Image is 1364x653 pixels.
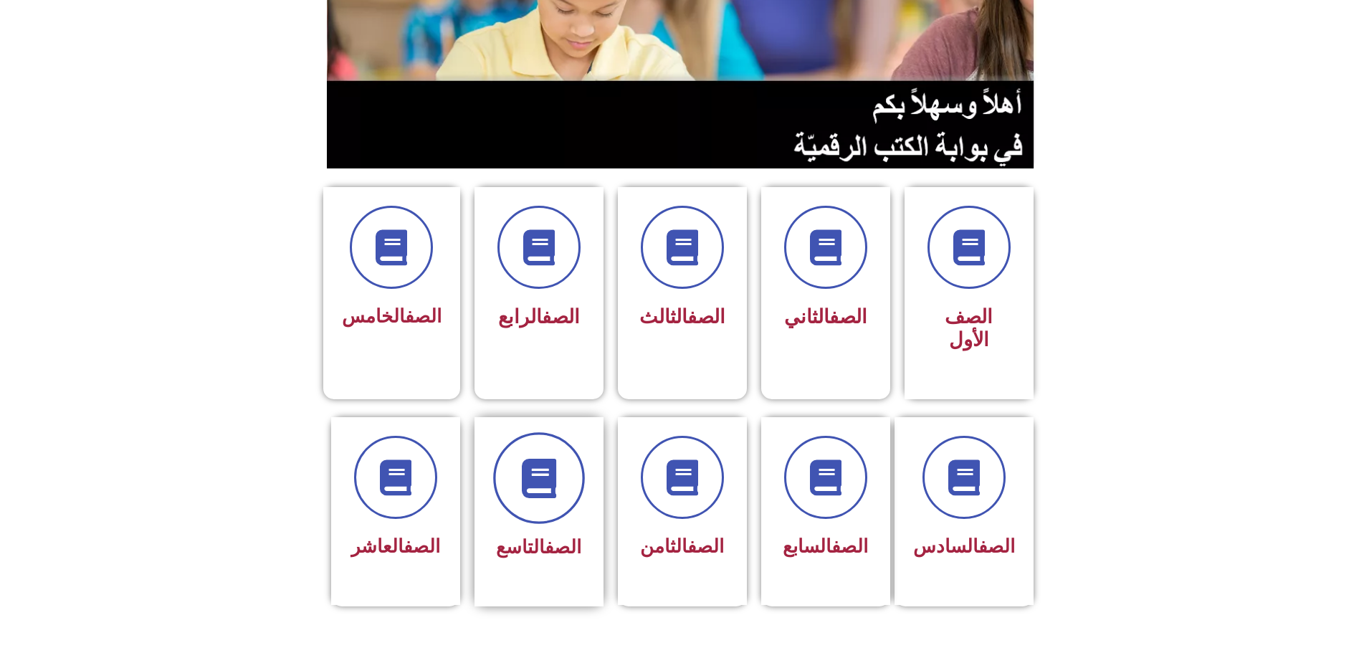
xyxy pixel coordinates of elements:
[639,305,725,328] span: الثالث
[829,305,867,328] a: الصف
[783,535,868,557] span: السابع
[545,536,581,558] a: الصف
[687,305,725,328] a: الصف
[498,305,580,328] span: الرابع
[405,305,442,327] a: الصف
[687,535,724,557] a: الصف
[945,305,993,351] span: الصف الأول
[542,305,580,328] a: الصف
[640,535,724,557] span: الثامن
[831,535,868,557] a: الصف
[784,305,867,328] span: الثاني
[978,535,1015,557] a: الصف
[404,535,440,557] a: الصف
[913,535,1015,557] span: السادس
[351,535,440,557] span: العاشر
[496,536,581,558] span: التاسع
[342,305,442,327] span: الخامس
